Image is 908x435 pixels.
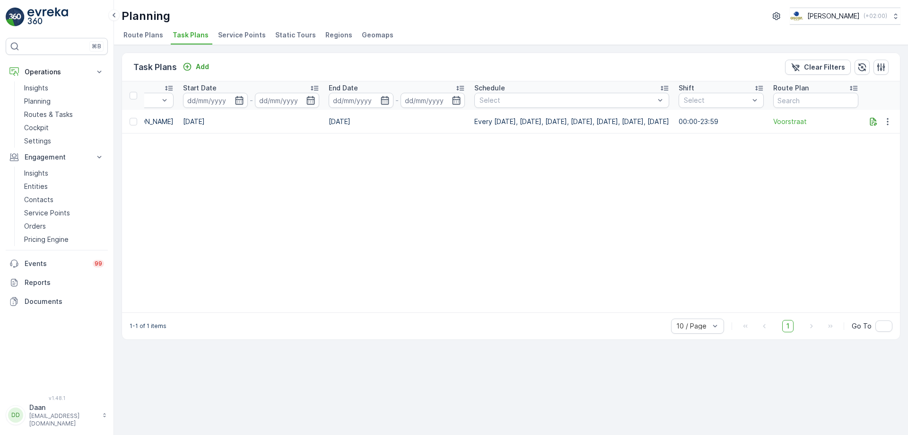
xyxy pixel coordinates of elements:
button: [PERSON_NAME](+02:00) [790,8,900,25]
img: logo_light-DOdMpM7g.png [27,8,68,27]
input: dd/mm/yyyy [255,93,320,108]
p: Settings [24,136,51,146]
a: Routes & Tasks [20,108,108,121]
p: 99 [95,260,102,267]
p: End Date [329,83,358,93]
span: Geomaps [362,30,393,40]
a: Cockpit [20,121,108,134]
a: Pricing Engine [20,233,108,246]
p: Events [25,259,87,268]
button: Clear Filters [785,60,851,75]
button: DDDaan[EMAIL_ADDRESS][DOMAIN_NAME] [6,403,108,427]
a: Voorstraat [773,117,858,126]
p: Service Points [24,208,70,218]
p: Entities [24,182,48,191]
p: Clear Filters [804,62,845,72]
p: [PERSON_NAME] [807,11,860,21]
p: Select [480,96,655,105]
p: Select [684,96,749,105]
p: Planning [24,97,51,106]
div: Toggle Row Selected [130,118,137,125]
p: 1-1 of 1 items [130,322,166,330]
p: Documents [25,297,104,306]
a: Reports [6,273,108,292]
p: Daan [29,403,97,412]
input: dd/mm/yyyy [401,93,465,108]
input: dd/mm/yyyy [183,93,248,108]
p: ⌘B [92,43,101,50]
img: basis-logo_rgb2x.png [790,11,803,21]
span: Task Plans [173,30,209,40]
a: Orders [20,220,108,233]
span: v 1.48.1 [6,395,108,401]
input: dd/mm/yyyy [329,93,393,108]
td: [DATE] [178,110,324,133]
td: [DATE] [324,110,470,133]
span: 1 [782,320,794,332]
p: [EMAIL_ADDRESS][DOMAIN_NAME] [29,412,97,427]
input: Search [773,93,858,108]
p: Contacts [24,195,53,204]
p: Planning [122,9,170,24]
p: Operations [25,67,89,77]
button: Add [179,61,213,72]
p: - [395,95,399,106]
p: Cockpit [24,123,49,133]
p: Orders [24,222,46,231]
p: Insights [24,83,48,93]
span: Static Tours [275,30,316,40]
p: Schedule [474,83,505,93]
p: Pricing Engine [24,235,69,244]
span: Route Plans [123,30,163,40]
span: Go To [852,321,872,331]
p: Shift [679,83,694,93]
p: Start Date [183,83,217,93]
p: Insights [24,169,48,178]
img: logo [6,8,25,27]
button: Engagement [6,148,108,167]
p: Route Plan [773,83,809,93]
span: Service Points [218,30,266,40]
a: Planning [20,95,108,108]
span: Regions [325,30,352,40]
div: DD [8,408,23,423]
p: Routes & Tasks [24,110,73,119]
p: Task Plans [133,61,177,74]
a: Insights [20,167,108,180]
a: Service Points [20,206,108,220]
p: ( +02:00 ) [864,12,887,20]
p: Add [196,62,209,71]
p: Engagement [25,152,89,162]
a: Documents [6,292,108,311]
a: Settings [20,134,108,148]
td: 00:00-23:59 [674,110,768,133]
a: Events99 [6,254,108,273]
a: Entities [20,180,108,193]
p: - [250,95,253,106]
button: Operations [6,62,108,81]
a: Insights [20,81,108,95]
a: Contacts [20,193,108,206]
td: Every [DATE], [DATE], [DATE], [DATE], [DATE], [DATE], [DATE] [470,110,674,133]
p: Reports [25,278,104,287]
